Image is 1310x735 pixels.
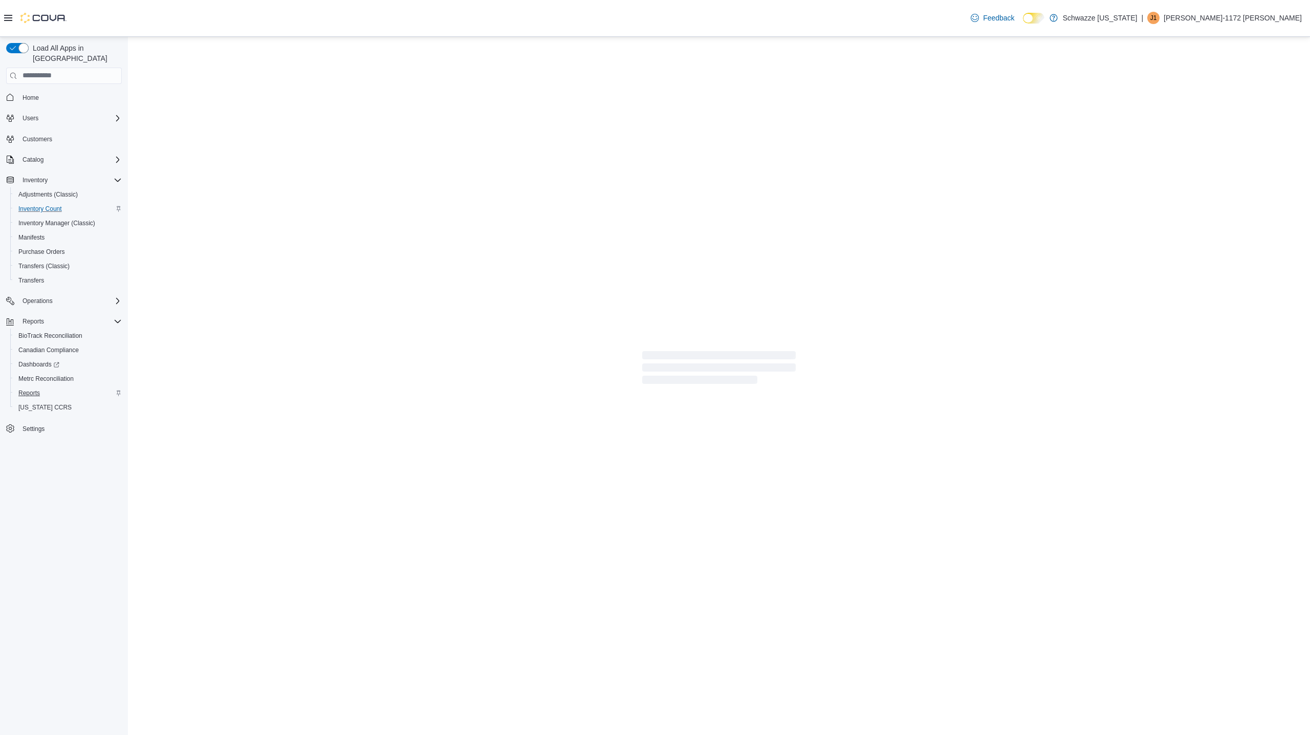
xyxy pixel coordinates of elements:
[14,373,78,385] a: Metrc Reconciliation
[10,245,126,259] button: Purchase Orders
[14,231,122,244] span: Manifests
[14,217,122,229] span: Inventory Manager (Classic)
[2,421,126,436] button: Settings
[2,90,126,105] button: Home
[2,294,126,308] button: Operations
[18,92,43,104] a: Home
[14,274,48,287] a: Transfers
[14,401,122,414] span: Washington CCRS
[18,422,122,435] span: Settings
[18,133,122,145] span: Customers
[10,372,126,386] button: Metrc Reconciliation
[18,375,74,383] span: Metrc Reconciliation
[23,176,48,184] span: Inventory
[18,403,72,412] span: [US_STATE] CCRS
[14,274,122,287] span: Transfers
[14,260,122,272] span: Transfers (Classic)
[18,174,122,186] span: Inventory
[10,230,126,245] button: Manifests
[18,233,45,242] span: Manifests
[23,425,45,433] span: Settings
[2,111,126,125] button: Users
[18,174,52,186] button: Inventory
[14,330,86,342] a: BioTrack Reconciliation
[1063,12,1138,24] p: Schwazze [US_STATE]
[18,154,122,166] span: Catalog
[23,156,43,164] span: Catalog
[1147,12,1160,24] div: Joshua-1172 Cruse
[14,358,63,371] a: Dashboards
[10,216,126,230] button: Inventory Manager (Classic)
[18,112,122,124] span: Users
[23,297,53,305] span: Operations
[10,386,126,400] button: Reports
[23,317,44,326] span: Reports
[18,91,122,104] span: Home
[10,357,126,372] a: Dashboards
[18,262,70,270] span: Transfers (Classic)
[10,343,126,357] button: Canadian Compliance
[18,346,79,354] span: Canadian Compliance
[14,188,122,201] span: Adjustments (Classic)
[18,332,82,340] span: BioTrack Reconciliation
[14,358,122,371] span: Dashboards
[14,246,69,258] a: Purchase Orders
[18,423,49,435] a: Settings
[18,295,122,307] span: Operations
[983,13,1014,23] span: Feedback
[2,173,126,187] button: Inventory
[10,259,126,273] button: Transfers (Classic)
[18,248,65,256] span: Purchase Orders
[14,330,122,342] span: BioTrack Reconciliation
[10,187,126,202] button: Adjustments (Classic)
[2,132,126,146] button: Customers
[18,112,42,124] button: Users
[14,401,76,414] a: [US_STATE] CCRS
[14,188,82,201] a: Adjustments (Classic)
[18,315,122,328] span: Reports
[10,202,126,216] button: Inventory Count
[18,219,95,227] span: Inventory Manager (Classic)
[14,246,122,258] span: Purchase Orders
[18,205,62,213] span: Inventory Count
[2,314,126,329] button: Reports
[642,353,796,386] span: Loading
[14,344,122,356] span: Canadian Compliance
[29,43,122,63] span: Load All Apps in [GEOGRAPHIC_DATA]
[967,8,1018,28] a: Feedback
[14,203,66,215] a: Inventory Count
[1150,12,1157,24] span: J1
[18,389,40,397] span: Reports
[2,153,126,167] button: Catalog
[14,231,49,244] a: Manifests
[1141,12,1143,24] p: |
[14,203,122,215] span: Inventory Count
[18,295,57,307] button: Operations
[14,344,83,356] a: Canadian Compliance
[18,190,78,199] span: Adjustments (Classic)
[18,154,48,166] button: Catalog
[10,400,126,415] button: [US_STATE] CCRS
[10,329,126,343] button: BioTrack Reconciliation
[14,387,122,399] span: Reports
[14,373,122,385] span: Metrc Reconciliation
[18,133,56,145] a: Customers
[14,387,44,399] a: Reports
[23,94,39,102] span: Home
[18,360,59,369] span: Dashboards
[1164,12,1302,24] p: [PERSON_NAME]-1172 [PERSON_NAME]
[23,114,38,122] span: Users
[10,273,126,288] button: Transfers
[6,86,122,463] nav: Complex example
[23,135,52,143] span: Customers
[14,260,74,272] a: Transfers (Classic)
[18,315,48,328] button: Reports
[1023,13,1044,24] input: Dark Mode
[18,276,44,285] span: Transfers
[14,217,99,229] a: Inventory Manager (Classic)
[20,13,67,23] img: Cova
